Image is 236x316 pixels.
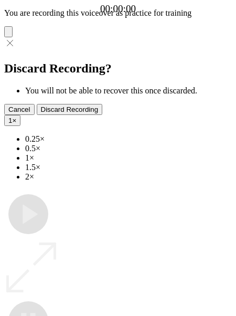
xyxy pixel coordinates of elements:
button: Discard Recording [37,104,103,115]
button: 1× [4,115,20,126]
li: 0.5× [25,144,232,153]
li: 1× [25,153,232,163]
span: 1 [8,117,12,124]
p: You are recording this voiceover as practice for training [4,8,232,18]
li: You will not be able to recover this once discarded. [25,86,232,96]
h2: Discard Recording? [4,61,232,76]
a: 00:00:00 [100,3,136,15]
button: Cancel [4,104,35,115]
li: 0.25× [25,134,232,144]
li: 1.5× [25,163,232,172]
li: 2× [25,172,232,182]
